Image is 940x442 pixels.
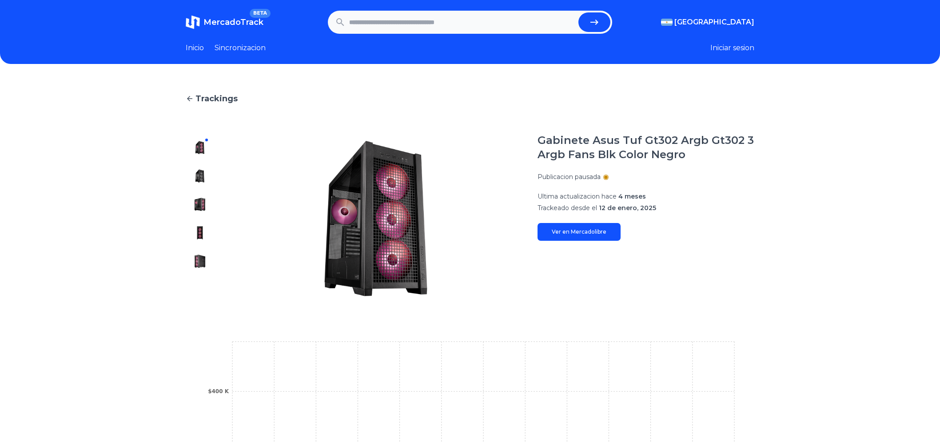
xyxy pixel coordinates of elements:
a: Ver en Mercadolibre [538,223,621,241]
p: Publicacion pausada [538,172,601,181]
img: MercadoTrack [186,15,200,29]
span: 4 meses [618,192,646,200]
img: Argentina [661,19,673,26]
span: Trackings [195,92,238,105]
span: BETA [250,9,271,18]
img: Gabinete Asus Tuf Gt302 Argb Gt302 3 Argb Fans Blk Color Negro [193,197,207,211]
a: Trackings [186,92,754,105]
h1: Gabinete Asus Tuf Gt302 Argb Gt302 3 Argb Fans Blk Color Negro [538,133,754,162]
img: Gabinete Asus Tuf Gt302 Argb Gt302 3 Argb Fans Blk Color Negro [193,283,207,297]
span: MercadoTrack [203,17,263,27]
img: Gabinete Asus Tuf Gt302 Argb Gt302 3 Argb Fans Blk Color Negro [193,254,207,268]
button: [GEOGRAPHIC_DATA] [661,17,754,28]
span: 12 de enero, 2025 [599,204,656,212]
img: Gabinete Asus Tuf Gt302 Argb Gt302 3 Argb Fans Blk Color Negro [193,140,207,155]
img: Gabinete Asus Tuf Gt302 Argb Gt302 3 Argb Fans Blk Color Negro [193,226,207,240]
button: Iniciar sesion [710,43,754,53]
a: Sincronizacion [215,43,266,53]
a: Inicio [186,43,204,53]
span: [GEOGRAPHIC_DATA] [674,17,754,28]
img: Gabinete Asus Tuf Gt302 Argb Gt302 3 Argb Fans Blk Color Negro [193,169,207,183]
img: Gabinete Asus Tuf Gt302 Argb Gt302 3 Argb Fans Blk Color Negro [232,133,520,304]
span: Ultima actualizacion hace [538,192,617,200]
span: Trackeado desde el [538,204,597,212]
tspan: $400 K [208,388,229,394]
a: MercadoTrackBETA [186,15,263,29]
